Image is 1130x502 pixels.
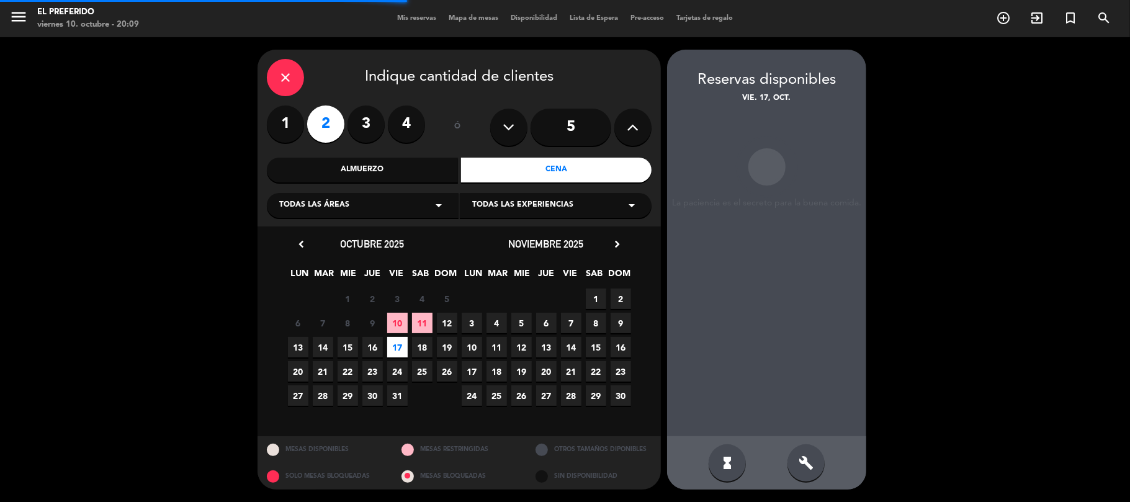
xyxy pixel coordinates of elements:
[437,361,457,382] span: 26
[487,385,507,406] span: 25
[487,313,507,333] span: 4
[362,361,383,382] span: 23
[561,337,581,357] span: 14
[288,337,308,357] span: 13
[387,266,407,287] span: VIE
[536,385,557,406] span: 27
[362,385,383,406] span: 30
[611,337,631,357] span: 16
[338,337,358,357] span: 15
[536,313,557,333] span: 6
[586,337,606,357] span: 15
[526,463,661,490] div: SIN DISPONIBILIDAD
[348,105,385,143] label: 3
[362,266,383,287] span: JUE
[412,337,433,357] span: 18
[288,385,308,406] span: 27
[611,289,631,309] span: 2
[511,313,532,333] span: 5
[611,361,631,382] span: 23
[437,289,457,309] span: 5
[611,385,631,406] span: 30
[9,7,28,26] i: menu
[560,266,581,287] span: VIE
[509,238,584,250] span: noviembre 2025
[561,313,581,333] span: 7
[278,70,293,85] i: close
[411,266,431,287] span: SAB
[437,105,478,149] div: ó
[37,19,139,31] div: viernes 10. octubre - 20:09
[462,385,482,406] span: 24
[561,385,581,406] span: 28
[437,337,457,357] span: 19
[611,313,631,333] span: 9
[338,361,358,382] span: 22
[536,361,557,382] span: 20
[487,337,507,357] span: 11
[313,313,333,333] span: 7
[267,158,458,182] div: Almuerzo
[388,105,425,143] label: 4
[996,11,1011,25] i: add_circle_outline
[1063,11,1078,25] i: turned_in_not
[586,385,606,406] span: 29
[392,463,527,490] div: MESAS BLOQUEADAS
[387,313,408,333] span: 10
[462,313,482,333] span: 3
[307,105,344,143] label: 2
[288,313,308,333] span: 6
[512,266,532,287] span: MIE
[462,337,482,357] span: 10
[437,313,457,333] span: 12
[313,337,333,357] span: 14
[288,361,308,382] span: 20
[1096,11,1111,25] i: search
[313,385,333,406] span: 28
[504,15,563,22] span: Disponibilidad
[412,289,433,309] span: 4
[387,337,408,357] span: 17
[338,266,359,287] span: MIE
[412,313,433,333] span: 11
[338,313,358,333] span: 8
[295,238,308,251] i: chevron_left
[511,337,532,357] span: 12
[487,361,507,382] span: 18
[611,238,624,251] i: chevron_right
[667,68,866,92] div: Reservas disponibles
[362,289,383,309] span: 2
[720,455,735,470] i: hourglass_full
[387,289,408,309] span: 3
[462,361,482,382] span: 17
[670,15,739,22] span: Tarjetas de regalo
[536,266,557,287] span: JUE
[624,198,639,213] i: arrow_drop_down
[563,15,624,22] span: Lista de Espera
[338,385,358,406] span: 29
[362,313,383,333] span: 9
[561,361,581,382] span: 21
[624,15,670,22] span: Pre-acceso
[9,7,28,30] button: menu
[488,266,508,287] span: MAR
[1029,11,1044,25] i: exit_to_app
[412,361,433,382] span: 25
[461,158,652,182] div: Cena
[313,361,333,382] span: 21
[464,266,484,287] span: LUN
[290,266,310,287] span: LUN
[392,436,527,463] div: MESAS RESTRINGIDAS
[586,313,606,333] span: 8
[667,198,866,208] div: La paciencia es el secreto para la buena comida.
[341,238,405,250] span: octubre 2025
[431,198,446,213] i: arrow_drop_down
[585,266,605,287] span: SAB
[258,463,392,490] div: SOLO MESAS BLOQUEADAS
[362,337,383,357] span: 16
[387,385,408,406] span: 31
[799,455,814,470] i: build
[586,289,606,309] span: 1
[37,6,139,19] div: El Preferido
[442,15,504,22] span: Mapa de mesas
